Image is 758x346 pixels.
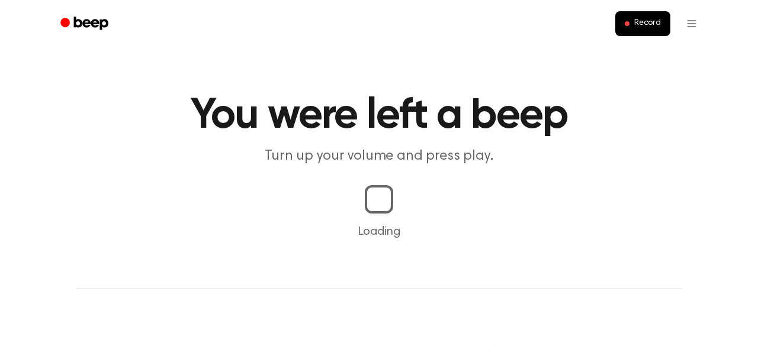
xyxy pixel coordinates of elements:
span: Record [634,18,661,29]
a: Beep [52,12,119,35]
p: Turn up your volume and press play. [152,147,606,166]
p: Loading [14,223,744,241]
button: Open menu [677,9,706,38]
h1: You were left a beep [76,95,682,137]
button: Record [615,11,670,36]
